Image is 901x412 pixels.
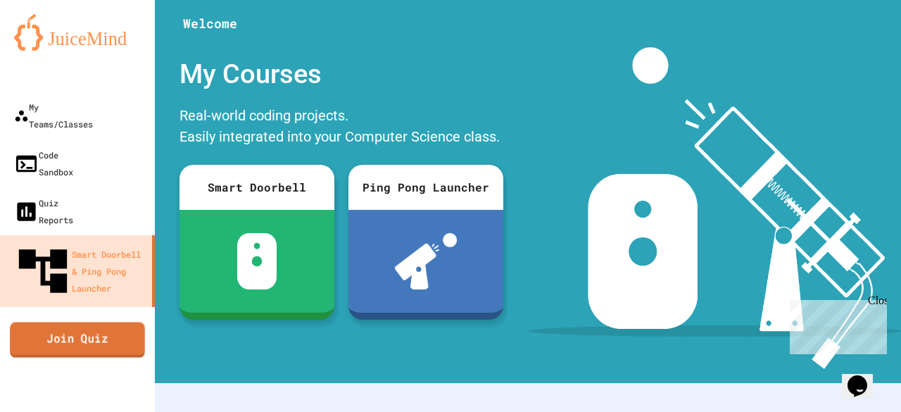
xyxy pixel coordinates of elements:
[179,165,334,210] div: Smart Doorbell
[14,242,146,300] div: Smart Doorbell & Ping Pong Launcher
[528,47,901,369] img: banner-image-my-projects.png
[237,233,277,289] img: sdb-white.svg
[172,101,510,154] div: Real-world coding projects. Easily integrated into your Computer Science class.
[14,194,73,228] div: Quiz Reports
[6,6,97,89] div: Chat with us now!Close
[348,165,503,210] div: Ping Pong Launcher
[395,233,458,289] img: ppl-with-ball.png
[14,14,141,51] img: logo-orange.svg
[784,294,887,354] iframe: chat widget
[172,47,510,101] div: My Courses
[14,146,73,180] div: Code Sandbox
[10,322,145,357] a: Join Quiz
[14,99,93,132] div: My Teams/Classes
[842,356,887,398] iframe: chat widget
